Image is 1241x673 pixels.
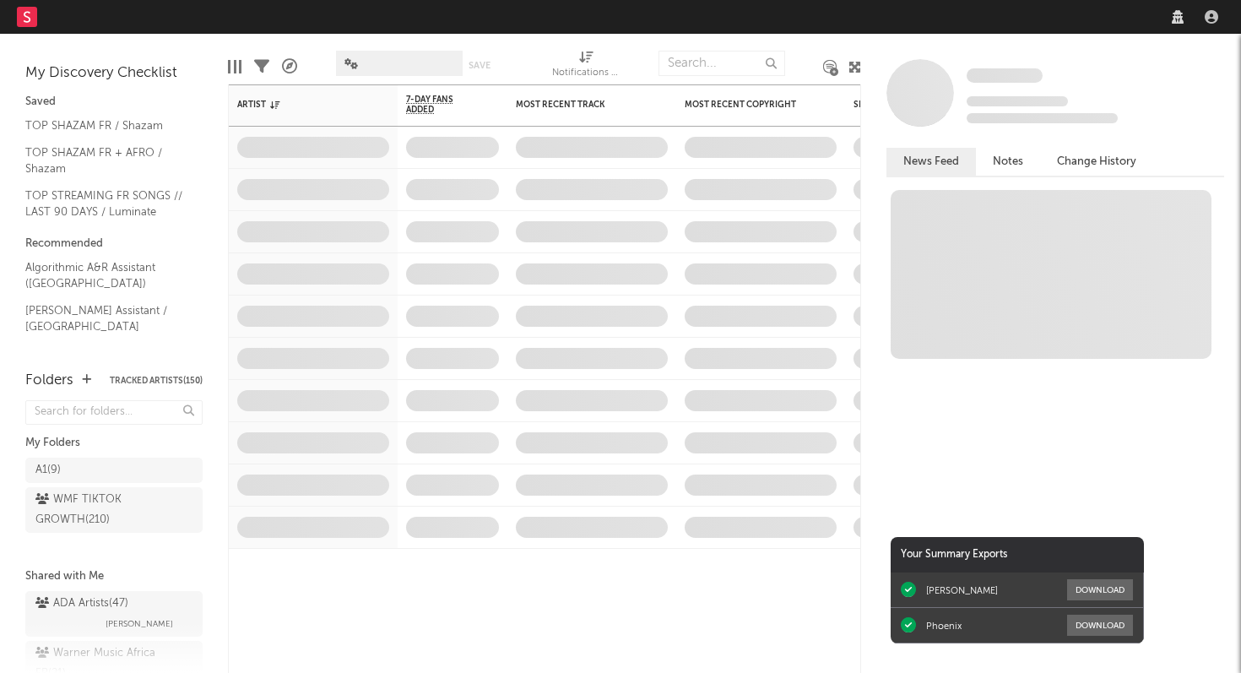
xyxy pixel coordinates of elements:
[25,258,186,293] a: Algorithmic A&R Assistant ([GEOGRAPHIC_DATA])
[25,301,186,336] a: [PERSON_NAME] Assistant / [GEOGRAPHIC_DATA]
[25,400,203,425] input: Search for folders...
[254,42,269,91] div: Filters
[967,113,1118,123] span: 0 fans last week
[967,68,1043,84] a: Some Artist
[1067,615,1133,636] button: Download
[552,42,620,91] div: Notifications (Artist)
[110,377,203,385] button: Tracked Artists(150)
[25,187,186,221] a: TOP STREAMING FR SONGS // LAST 90 DAYS / Luminate
[552,63,620,84] div: Notifications (Artist)
[469,61,490,70] button: Save
[658,51,785,76] input: Search...
[1067,579,1133,600] button: Download
[886,148,976,176] button: News Feed
[25,487,203,533] a: WMF TIKTOK GROWTH(210)
[25,433,203,453] div: My Folders
[25,117,186,135] a: TOP SHAZAM FR / Shazam
[25,234,203,254] div: Recommended
[35,460,61,480] div: A1 ( 9 )
[35,490,154,530] div: WMF TIKTOK GROWTH ( 210 )
[25,63,203,84] div: My Discovery Checklist
[926,620,962,632] div: Phoenix
[516,100,642,110] div: Most Recent Track
[976,148,1040,176] button: Notes
[926,584,998,596] div: [PERSON_NAME]
[854,100,980,110] div: Spotify Monthly Listeners
[35,594,128,614] div: ADA Artists ( 47 )
[406,95,474,115] span: 7-Day Fans Added
[1040,148,1153,176] button: Change History
[237,100,364,110] div: Artist
[25,567,203,587] div: Shared with Me
[106,614,173,634] span: [PERSON_NAME]
[25,458,203,483] a: A1(9)
[228,42,241,91] div: Edit Columns
[25,591,203,637] a: ADA Artists(47)[PERSON_NAME]
[282,42,297,91] div: A&R Pipeline
[891,537,1144,573] div: Your Summary Exports
[25,144,186,178] a: TOP SHAZAM FR + AFRO / Shazam
[25,371,73,391] div: Folders
[685,100,811,110] div: Most Recent Copyright
[25,92,203,112] div: Saved
[967,96,1068,106] span: Tracking Since: [DATE]
[967,68,1043,83] span: Some Artist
